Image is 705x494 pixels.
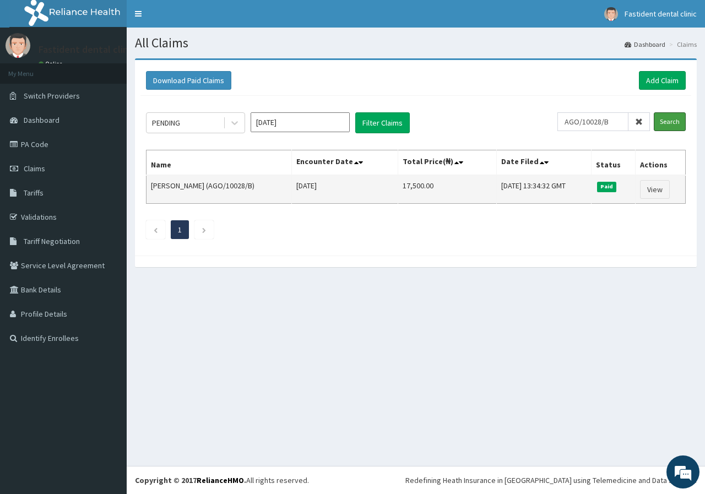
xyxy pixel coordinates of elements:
th: Status [591,150,635,176]
span: Claims [24,164,45,173]
div: Minimize live chat window [181,6,207,32]
th: Encounter Date [291,150,398,176]
td: [PERSON_NAME] (AGO/10028/B) [147,175,292,204]
th: Actions [635,150,685,176]
textarea: Type your message and hit 'Enter' [6,301,210,339]
div: Redefining Heath Insurance in [GEOGRAPHIC_DATA] using Telemedicine and Data Science! [405,475,697,486]
th: Date Filed [496,150,591,176]
div: Chat with us now [57,62,185,76]
td: [DATE] [291,175,398,204]
span: Tariff Negotiation [24,236,80,246]
a: Previous page [153,225,158,235]
img: User Image [6,33,30,58]
span: Tariffs [24,188,44,198]
img: User Image [604,7,618,21]
h1: All Claims [135,36,697,50]
img: d_794563401_company_1708531726252_794563401 [20,55,45,83]
button: Filter Claims [355,112,410,133]
span: We're online! [64,139,152,250]
th: Name [147,150,292,176]
input: Search [654,112,686,131]
td: 17,500.00 [398,175,496,204]
div: PENDING [152,117,180,128]
a: RelianceHMO [197,475,244,485]
footer: All rights reserved. [127,466,705,494]
td: [DATE] 13:34:32 GMT [496,175,591,204]
p: Fastident dental clinic [39,45,135,55]
span: Paid [597,182,617,192]
a: Add Claim [639,71,686,90]
a: Online [39,60,65,68]
a: Page 1 is your current page [178,225,182,235]
li: Claims [666,40,697,49]
a: View [640,180,670,199]
input: Search by HMO ID [557,112,628,131]
th: Total Price(₦) [398,150,496,176]
button: Download Paid Claims [146,71,231,90]
span: Dashboard [24,115,59,125]
span: Switch Providers [24,91,80,101]
a: Next page [202,225,207,235]
strong: Copyright © 2017 . [135,475,246,485]
a: Dashboard [625,40,665,49]
input: Select Month and Year [251,112,350,132]
span: Fastident dental clinic [625,9,697,19]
